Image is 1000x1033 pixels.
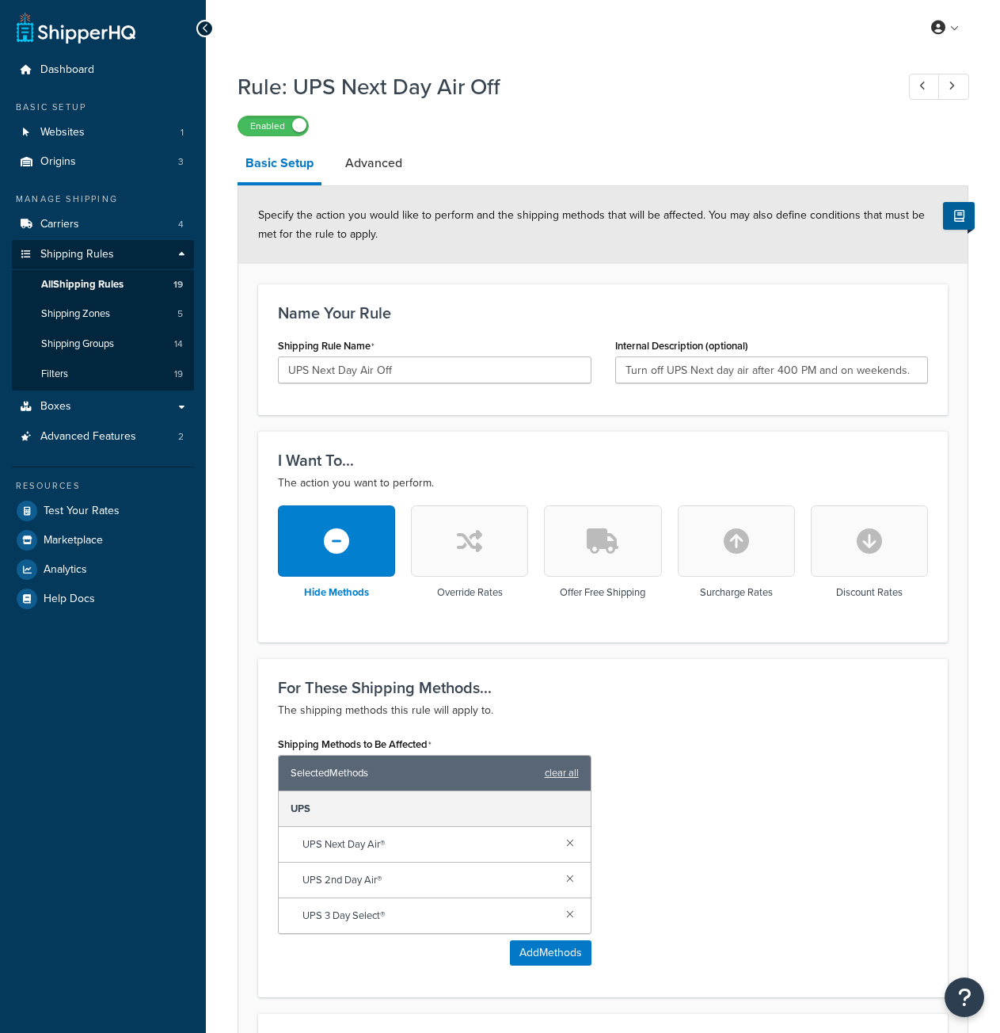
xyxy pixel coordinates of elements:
div: Manage Shipping [12,192,194,206]
span: Websites [40,126,85,139]
a: Boxes [12,392,194,421]
a: Shipping Groups14 [12,330,194,359]
a: Dashboard [12,55,194,85]
span: Specify the action you would like to perform and the shipping methods that will be affected. You ... [258,207,925,242]
span: 1 [181,126,184,139]
span: 3 [178,155,184,169]
label: Shipping Methods to Be Affected [278,738,432,751]
li: Websites [12,118,194,147]
a: Marketplace [12,526,194,555]
span: UPS 2nd Day Air® [302,869,553,891]
span: Shipping Zones [41,307,110,321]
span: Help Docs [44,593,95,606]
span: Dashboard [40,63,94,77]
button: Open Resource Center [945,978,984,1017]
h3: Surcharge Rates [700,587,773,598]
a: Carriers4 [12,210,194,239]
span: Test Your Rates [44,505,120,518]
p: The action you want to perform. [278,474,928,493]
button: AddMethods [510,940,591,966]
a: Basic Setup [238,144,321,185]
h3: Name Your Rule [278,304,928,322]
a: Test Your Rates [12,497,194,525]
a: Origins3 [12,147,194,177]
span: Origins [40,155,76,169]
h1: Rule: UPS Next Day Air Off [238,71,880,102]
span: 4 [178,218,184,231]
a: Advanced Features2 [12,422,194,452]
label: Shipping Rule Name [278,340,375,353]
a: Next Record [938,74,969,100]
span: Carriers [40,218,79,231]
a: Analytics [12,555,194,584]
a: Filters19 [12,360,194,389]
span: Filters [41,368,68,381]
a: clear all [545,762,579,784]
span: Advanced Features [40,430,136,444]
h3: Discount Rates [836,587,903,598]
span: UPS 3 Day Select® [302,905,553,927]
button: Show Help Docs [943,202,975,230]
a: Websites1 [12,118,194,147]
span: 2 [178,430,184,444]
a: Help Docs [12,585,194,613]
span: Shipping Rules [40,248,114,261]
span: Boxes [40,400,71,414]
li: Filters [12,360,194,389]
a: Advanced [337,144,410,182]
h3: Override Rates [437,587,503,598]
span: 19 [174,368,183,381]
a: Shipping Zones5 [12,299,194,329]
div: UPS [279,791,591,827]
span: Shipping Groups [41,337,114,351]
p: The shipping methods this rule will apply to. [278,701,928,720]
div: Basic Setup [12,101,194,114]
li: Shipping Groups [12,330,194,359]
li: Origins [12,147,194,177]
label: Enabled [238,116,308,135]
span: Marketplace [44,534,103,547]
a: AllShipping Rules19 [12,270,194,299]
a: Shipping Rules [12,240,194,269]
span: 5 [177,307,183,321]
li: Shipping Zones [12,299,194,329]
span: UPS Next Day Air® [302,833,553,856]
span: 19 [173,278,183,292]
li: Shipping Rules [12,240,194,391]
li: Carriers [12,210,194,239]
span: All Shipping Rules [41,278,124,292]
div: Resources [12,479,194,493]
span: Selected Methods [291,762,537,784]
span: 14 [174,337,183,351]
h3: Offer Free Shipping [560,587,645,598]
h3: I Want To... [278,452,928,469]
span: Analytics [44,563,87,577]
a: Previous Record [909,74,940,100]
h3: Hide Methods [304,587,369,598]
li: Advanced Features [12,422,194,452]
h3: For These Shipping Methods... [278,679,928,696]
label: Internal Description (optional) [615,340,748,352]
